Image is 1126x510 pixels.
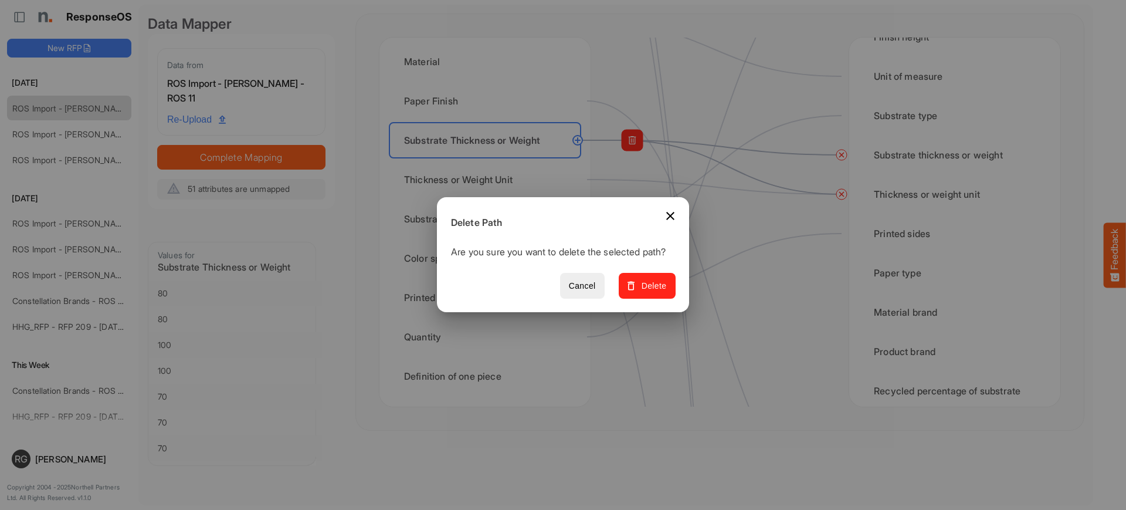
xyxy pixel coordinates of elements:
h6: Delete Path [451,215,666,231]
span: Cancel [569,279,596,293]
p: Are you sure you want to delete the selected path? [451,245,666,264]
button: Close dialog [656,202,684,230]
button: Delete [619,273,676,299]
button: Cancel [560,273,605,299]
span: Delete [628,279,667,293]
